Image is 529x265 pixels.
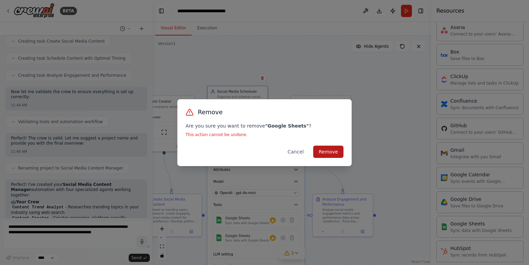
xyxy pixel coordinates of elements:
p: Are you sure you want to remove ? [186,122,343,129]
button: Cancel [282,146,309,158]
p: This action cannot be undone. [186,132,343,137]
h3: Remove [198,107,223,117]
strong: " Google Sheets " [265,123,309,129]
button: Remove [313,146,343,158]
